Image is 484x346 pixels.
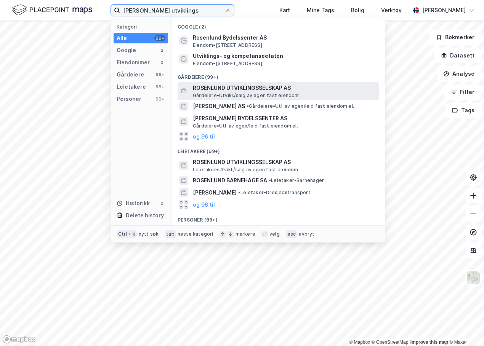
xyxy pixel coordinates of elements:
[171,68,385,82] div: Gårdeiere (99+)
[193,83,376,92] span: ROSENLUND UTVIKLINGSSELSKAP AS
[154,84,165,90] div: 99+
[117,33,127,43] div: Alle
[269,177,271,183] span: •
[307,6,334,15] div: Mine Tags
[193,167,298,173] span: Leietaker • Utvikl./salg av egen fast eiendom
[351,6,364,15] div: Bolig
[238,190,240,195] span: •
[193,158,376,167] span: ROSENLUND UTVIKLINGSSELSKAP AS
[193,33,376,42] span: Rosenlund Bydelssenter AS
[269,231,280,237] div: velg
[430,30,481,45] button: Bokmerker
[286,230,298,238] div: esc
[446,309,484,346] div: Kontrollprogram for chat
[117,24,168,30] div: Kategori
[193,92,299,99] span: Gårdeiere • Utvikl./salg av egen fast eiendom
[171,211,385,225] div: Personer (99+)
[193,132,215,141] button: og 96 til
[193,42,262,48] span: Eiendom • [STREET_ADDRESS]
[178,231,213,237] div: neste kategori
[159,47,165,53] div: 2
[120,5,225,16] input: Søk på adresse, matrikkel, gårdeiere, leietakere eller personer
[165,230,176,238] div: tab
[126,211,164,220] div: Delete history
[193,51,376,61] span: Utviklings- og kompetanseetaten
[193,61,262,67] span: Eiendom • [STREET_ADDRESS]
[372,340,409,345] a: OpenStreetMap
[410,340,448,345] a: Improve this map
[171,142,385,156] div: Leietakere (99+)
[466,271,481,285] img: Z
[117,82,146,91] div: Leietakere
[434,48,481,63] button: Datasett
[381,6,402,15] div: Verktøy
[117,199,150,208] div: Historikk
[238,190,311,196] span: Leietaker • Drosjebiltransport
[193,123,298,129] span: Gårdeiere • Utl. av egen/leid fast eiendom el.
[349,340,370,345] a: Mapbox
[2,335,36,344] a: Mapbox homepage
[193,176,267,185] span: ROSENLUND BARNEHAGE SA
[247,103,249,109] span: •
[193,188,237,197] span: [PERSON_NAME]
[12,3,92,17] img: logo.f888ab2527a4732fd821a326f86c7f29.svg
[193,102,245,111] span: [PERSON_NAME] AS
[247,103,354,109] span: Gårdeiere • Utl. av egen/leid fast eiendom el.
[193,200,215,209] button: og 96 til
[299,231,314,237] div: avbryt
[117,230,137,238] div: Ctrl + k
[117,46,136,55] div: Google
[269,177,324,183] span: Leietaker • Barnehager
[154,35,165,41] div: 99+
[446,309,484,346] iframe: Chat Widget
[154,72,165,78] div: 99+
[159,59,165,65] div: 0
[444,85,481,100] button: Filter
[117,94,141,104] div: Personer
[139,231,159,237] div: nytt søk
[117,58,150,67] div: Eiendommer
[154,96,165,102] div: 99+
[279,6,290,15] div: Kart
[171,18,385,32] div: Google (2)
[437,66,481,81] button: Analyse
[446,103,481,118] button: Tags
[159,200,165,206] div: 0
[193,114,376,123] span: [PERSON_NAME] BYDELSSENTER AS
[117,70,144,79] div: Gårdeiere
[236,231,255,237] div: markere
[422,6,466,15] div: [PERSON_NAME]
